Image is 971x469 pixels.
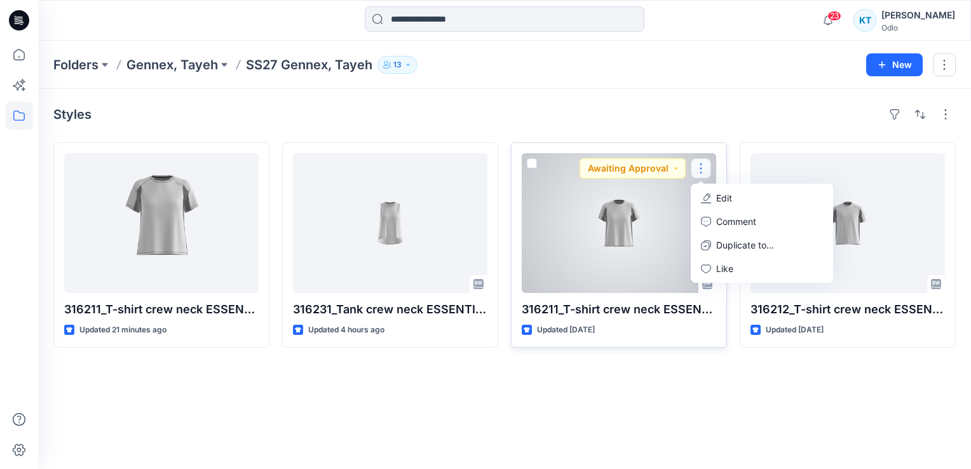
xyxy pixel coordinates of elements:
[79,323,166,337] p: Updated 21 minutes ago
[522,301,716,318] p: 316211_T-shirt crew neck ESSENTIAL LINENCOOL_EP_YPT
[693,186,831,210] a: Edit
[881,8,955,23] div: [PERSON_NAME]
[53,56,98,74] a: Folders
[308,323,384,337] p: Updated 4 hours ago
[716,191,732,205] p: Edit
[716,238,774,252] p: Duplicate to...
[293,153,487,293] a: 316231_Tank crew neck ESSENTIAL LINENCOOL_EP_YPT
[246,56,372,74] p: SS27 Gennex, Tayeh
[716,262,733,275] p: Like
[766,323,824,337] p: Updated [DATE]
[881,23,955,32] div: Odlo
[53,107,92,122] h4: Styles
[522,153,716,293] a: 316211_T-shirt crew neck ESSENTIAL LINENCOOL_EP_YPT
[393,58,402,72] p: 13
[377,56,418,74] button: 13
[126,56,218,74] a: Gennex, Tayeh
[750,153,945,293] a: 316212_T-shirt crew neck ESSENTIAL LINENCOOL_EP_YPT
[716,215,756,228] p: Comment
[866,53,923,76] button: New
[293,301,487,318] p: 316231_Tank crew neck ESSENTIAL LINENCOOL_EP_YPT
[827,11,841,21] span: 23
[64,301,259,318] p: 316211_T-shirt crew neck ESSENTIAL LINENCOOL_EP_YPT
[537,323,595,337] p: Updated [DATE]
[64,153,259,293] a: 316211_T-shirt crew neck ESSENTIAL LINENCOOL_EP_YPT
[750,301,945,318] p: 316212_T-shirt crew neck ESSENTIAL LINENCOOL_EP_YPT
[853,9,876,32] div: KT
